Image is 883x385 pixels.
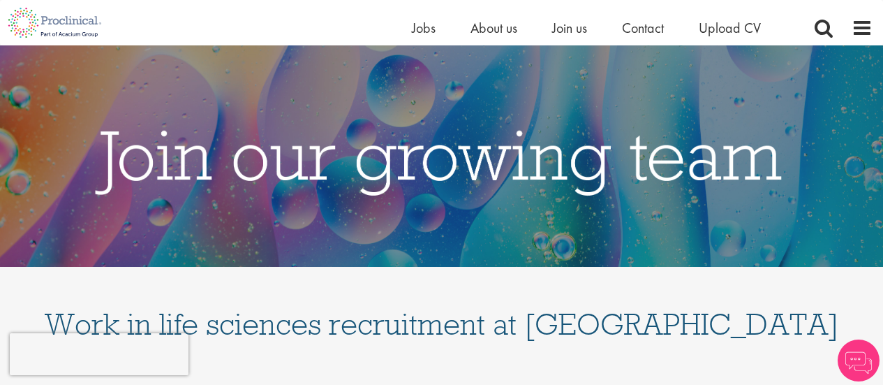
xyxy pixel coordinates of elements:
a: Contact [622,19,664,37]
a: Join us [552,19,587,37]
img: Chatbot [838,340,880,382]
a: Upload CV [699,19,761,37]
iframe: reCAPTCHA [10,333,188,375]
h1: Work in life sciences recruitment at [GEOGRAPHIC_DATA] [44,281,840,340]
a: About us [470,19,517,37]
a: Jobs [412,19,436,37]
